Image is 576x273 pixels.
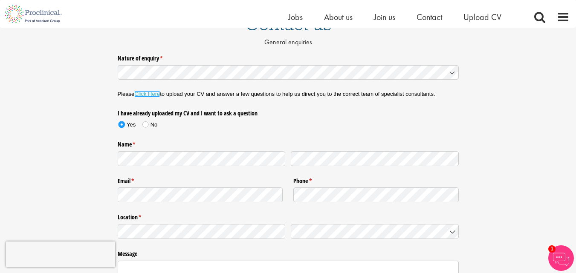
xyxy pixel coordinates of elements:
[118,224,286,239] input: State / Province / Region
[151,121,158,129] div: No
[118,106,283,117] legend: I have already uploaded my CV and I want to ask a question
[118,210,459,221] legend: Location
[291,224,459,239] input: Country
[127,121,136,129] div: Yes
[118,51,459,62] label: Nature of enquiry
[288,11,303,23] a: Jobs
[293,174,459,185] label: Phone
[548,245,574,271] img: Chatbot
[324,11,353,23] a: About us
[463,11,501,23] a: Upload CV
[374,11,395,23] a: Join us
[6,241,115,267] iframe: reCAPTCHA
[118,174,283,185] label: Email
[118,90,459,98] p: Please to upload your CV and answer a few questions to help us direct you to the correct team of ...
[548,245,556,253] span: 1
[291,151,459,166] input: Last
[134,91,160,97] a: Click Here
[118,151,286,166] input: First
[417,11,442,23] a: Contact
[118,247,459,258] label: Message
[118,137,459,148] legend: Name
